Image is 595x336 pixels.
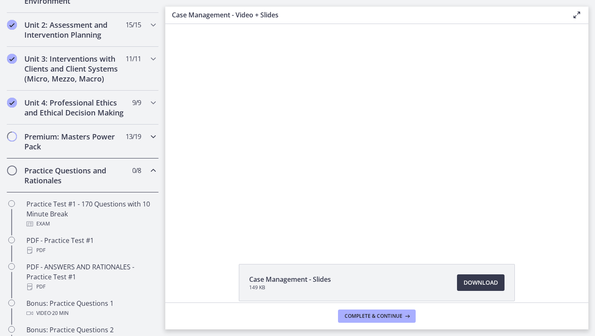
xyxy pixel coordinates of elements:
[464,278,498,288] span: Download
[24,132,125,151] h2: Premium: Masters Power Pack
[249,284,331,291] span: 149 KB
[457,274,505,291] a: Download
[51,308,69,318] span: · 20 min
[7,98,17,108] i: Completed
[126,20,141,30] span: 15 / 15
[24,20,125,40] h2: Unit 2: Assessment and Intervention Planning
[132,98,141,108] span: 9 / 9
[24,54,125,84] h2: Unit 3: Interventions with Clients and Client Systems (Micro, Mezzo, Macro)
[7,20,17,30] i: Completed
[26,298,155,318] div: Bonus: Practice Questions 1
[165,24,588,245] iframe: Video Lesson
[249,274,331,284] span: Case Management - Slides
[7,54,17,64] i: Completed
[24,166,125,185] h2: Practice Questions and Rationales
[26,245,155,255] div: PDF
[338,310,416,323] button: Complete & continue
[126,54,141,64] span: 11 / 11
[132,166,141,175] span: 0 / 8
[172,10,559,20] h3: Case Management - Video + Slides
[26,199,155,229] div: Practice Test #1 - 170 Questions with 10 Minute Break
[26,282,155,292] div: PDF
[26,219,155,229] div: Exam
[26,262,155,292] div: PDF - ANSWERS AND RATIONALES - Practice Test #1
[26,308,155,318] div: Video
[126,132,141,142] span: 13 / 19
[345,313,402,319] span: Complete & continue
[26,235,155,255] div: PDF - Practice Test #1
[24,98,125,118] h2: Unit 4: Professional Ethics and Ethical Decision Making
